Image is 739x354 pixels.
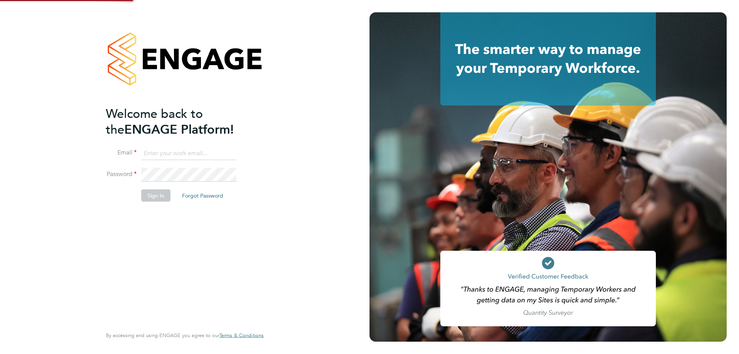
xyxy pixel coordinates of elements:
label: Password [106,170,137,178]
input: Enter your work email... [141,146,236,160]
h2: ENGAGE Platform! [106,106,256,137]
button: Forgot Password [176,190,229,202]
span: Welcome back to the [106,106,203,137]
label: Email [106,149,137,157]
button: Sign In [141,190,171,202]
span: By accessing and using ENGAGE you agree to our [106,332,264,339]
a: Terms & Conditions [219,332,264,339]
